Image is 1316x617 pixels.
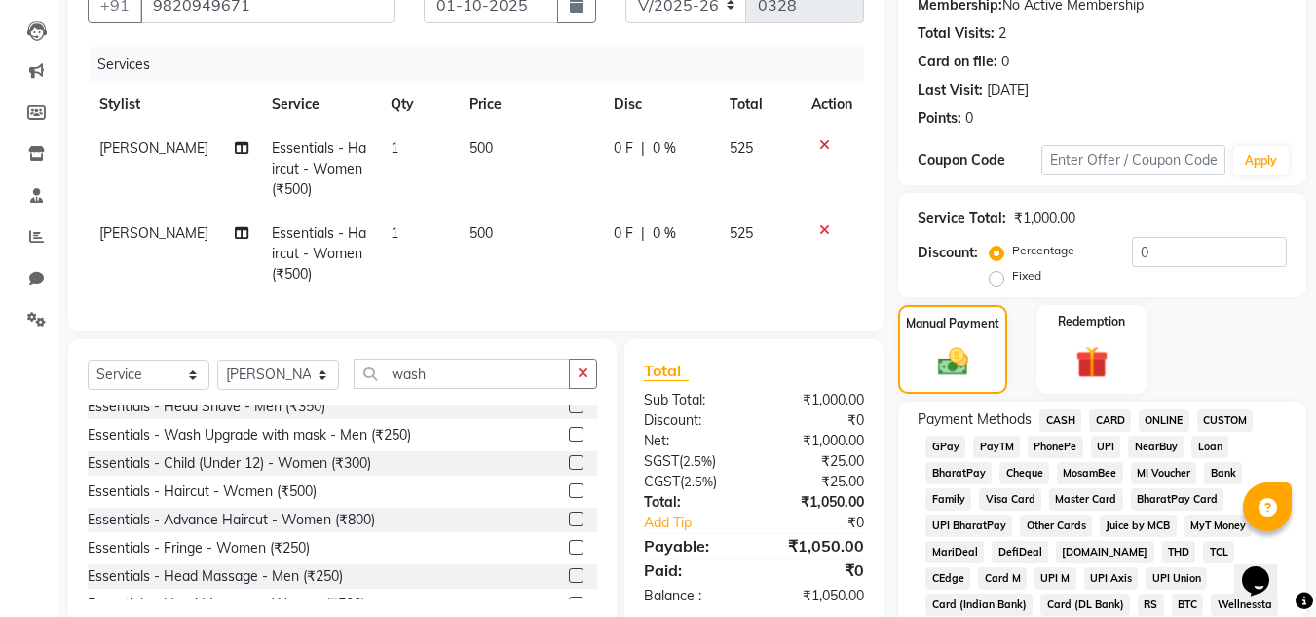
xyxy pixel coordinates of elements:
span: Essentials - Haircut - Women (₹500) [272,139,366,198]
div: Essentials - Head Massage - Women (₹500) [88,595,365,615]
div: Services [90,47,879,83]
span: DefiDeal [992,541,1048,563]
span: | [641,223,645,244]
th: Service [260,83,379,127]
span: Master Card [1049,488,1123,511]
div: Balance : [629,586,754,606]
span: SGST [644,452,679,470]
span: 500 [470,139,493,157]
span: TCL [1203,541,1234,563]
span: 500 [470,224,493,242]
span: 525 [730,224,753,242]
span: 0 F [614,138,633,159]
span: MariDeal [925,541,984,563]
span: MosamBee [1057,462,1123,484]
span: UPI BharatPay [925,515,1012,537]
div: Total: [629,492,754,513]
div: ₹0 [754,410,879,431]
th: Qty [379,83,458,127]
div: [DATE] [987,80,1029,100]
div: ( ) [629,451,754,472]
span: CASH [1039,409,1081,432]
div: ₹0 [754,559,879,582]
div: ₹1,000.00 [1014,209,1075,229]
label: Fixed [1012,267,1041,285]
span: GPay [925,436,965,458]
span: 0 % [653,223,676,244]
div: Last Visit: [918,80,983,100]
span: Visa Card [979,488,1041,511]
span: 525 [730,139,753,157]
div: Points: [918,108,961,129]
span: Total [644,361,689,381]
span: [PERSON_NAME] [99,139,208,157]
span: BTC [1172,594,1204,616]
img: _cash.svg [928,344,978,379]
div: ₹1,000.00 [754,390,879,410]
span: Loan [1191,436,1228,458]
th: Disc [602,83,718,127]
div: ₹1,050.00 [754,586,879,606]
input: Search or Scan [354,359,570,389]
span: 0 % [653,138,676,159]
div: Essentials - Fringe - Women (₹250) [88,538,310,559]
span: PhonePe [1028,436,1083,458]
div: ₹25.00 [754,451,879,472]
span: 2.5% [683,453,712,469]
div: Essentials - Advance Haircut - Women (₹800) [88,510,375,530]
div: Essentials - Wash Upgrade with mask - Men (₹250) [88,425,411,445]
div: ₹25.00 [754,472,879,492]
span: MyT Money [1184,515,1253,537]
span: CGST [644,473,680,490]
span: MI Voucher [1131,462,1197,484]
div: Card on file: [918,52,997,72]
span: CUSTOM [1197,409,1254,432]
span: NearBuy [1128,436,1184,458]
div: Essentials - Haircut - Women (₹500) [88,482,317,502]
span: RS [1138,594,1164,616]
span: Card (DL Bank) [1040,594,1130,616]
span: UPI Union [1146,567,1207,590]
span: [PERSON_NAME] [99,224,208,242]
span: Payment Methods [918,409,1032,430]
span: UPI [1091,436,1121,458]
span: Wellnessta [1211,594,1278,616]
span: [DOMAIN_NAME] [1056,541,1154,563]
div: Sub Total: [629,390,754,410]
th: Total [718,83,801,127]
div: Discount: [918,243,978,263]
span: THD [1162,541,1196,563]
span: Essentials - Haircut - Women (₹500) [272,224,366,283]
div: Coupon Code [918,150,1040,171]
span: BharatPay [925,462,992,484]
div: Discount: [629,410,754,431]
span: 1 [391,139,398,157]
div: Total Visits: [918,23,995,44]
img: _gift.svg [1066,342,1118,382]
div: Paid: [629,559,754,582]
div: 0 [1001,52,1009,72]
div: Payable: [629,534,754,558]
span: 0 F [614,223,633,244]
th: Stylist [88,83,260,127]
th: Action [800,83,864,127]
span: Juice by MCB [1100,515,1177,537]
span: Card (Indian Bank) [925,594,1033,616]
span: Cheque [999,462,1049,484]
a: Add Tip [629,513,774,533]
span: 1 [391,224,398,242]
div: Essentials - Head Massage - Men (₹250) [88,566,343,587]
div: ( ) [629,472,754,492]
div: ₹0 [775,513,880,533]
span: PayTM [973,436,1020,458]
span: Other Cards [1020,515,1092,537]
div: Essentials - Child (Under 12) - Women (₹300) [88,453,371,474]
div: Net: [629,431,754,451]
span: CEdge [925,567,970,590]
div: ₹1,000.00 [754,431,879,451]
span: UPI Axis [1084,567,1139,590]
div: Service Total: [918,209,1006,229]
input: Enter Offer / Coupon Code [1041,145,1225,175]
span: CARD [1089,409,1131,432]
label: Manual Payment [906,315,999,332]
